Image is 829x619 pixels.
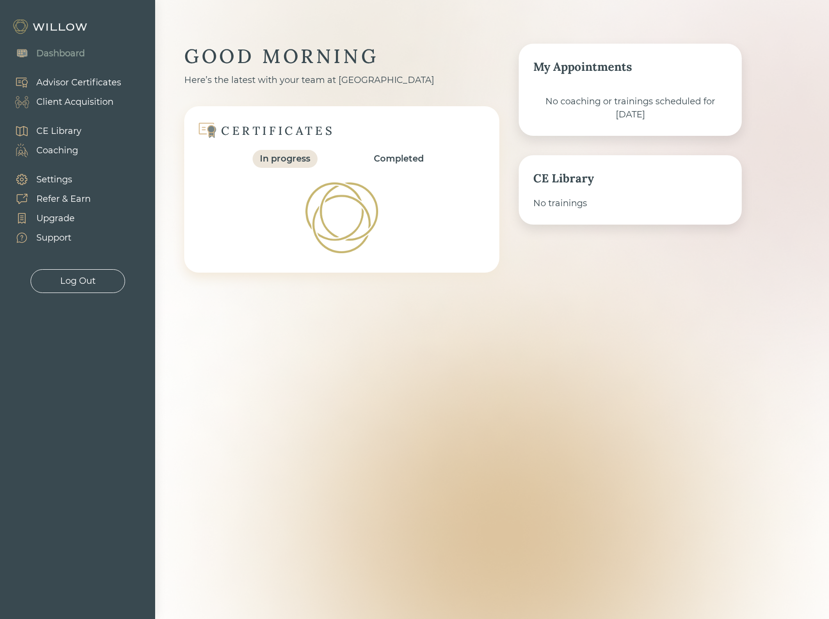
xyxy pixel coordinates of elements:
[533,95,727,121] div: No coaching or trainings scheduled for [DATE]
[36,76,121,89] div: Advisor Certificates
[533,197,727,210] div: No trainings
[184,44,499,69] div: GOOD MORNING
[36,193,91,206] div: Refer & Earn
[260,152,310,165] div: In progress
[36,212,75,225] div: Upgrade
[533,170,727,187] div: CE Library
[36,144,78,157] div: Coaching
[36,173,72,186] div: Settings
[5,44,85,63] a: Dashboard
[533,58,727,76] div: My Appointments
[60,275,96,288] div: Log Out
[36,125,81,138] div: CE Library
[304,181,380,255] img: Loading!
[5,121,81,141] a: CE Library
[36,96,113,109] div: Client Acquisition
[5,92,121,112] a: Client Acquisition
[5,141,81,160] a: Coaching
[36,231,71,244] div: Support
[5,189,91,209] a: Refer & Earn
[184,74,499,87] div: Here’s the latest with your team at [GEOGRAPHIC_DATA]
[5,73,121,92] a: Advisor Certificates
[5,209,91,228] a: Upgrade
[221,123,335,138] div: CERTIFICATES
[374,152,424,165] div: Completed
[36,47,85,60] div: Dashboard
[12,19,90,34] img: Willow
[5,170,91,189] a: Settings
